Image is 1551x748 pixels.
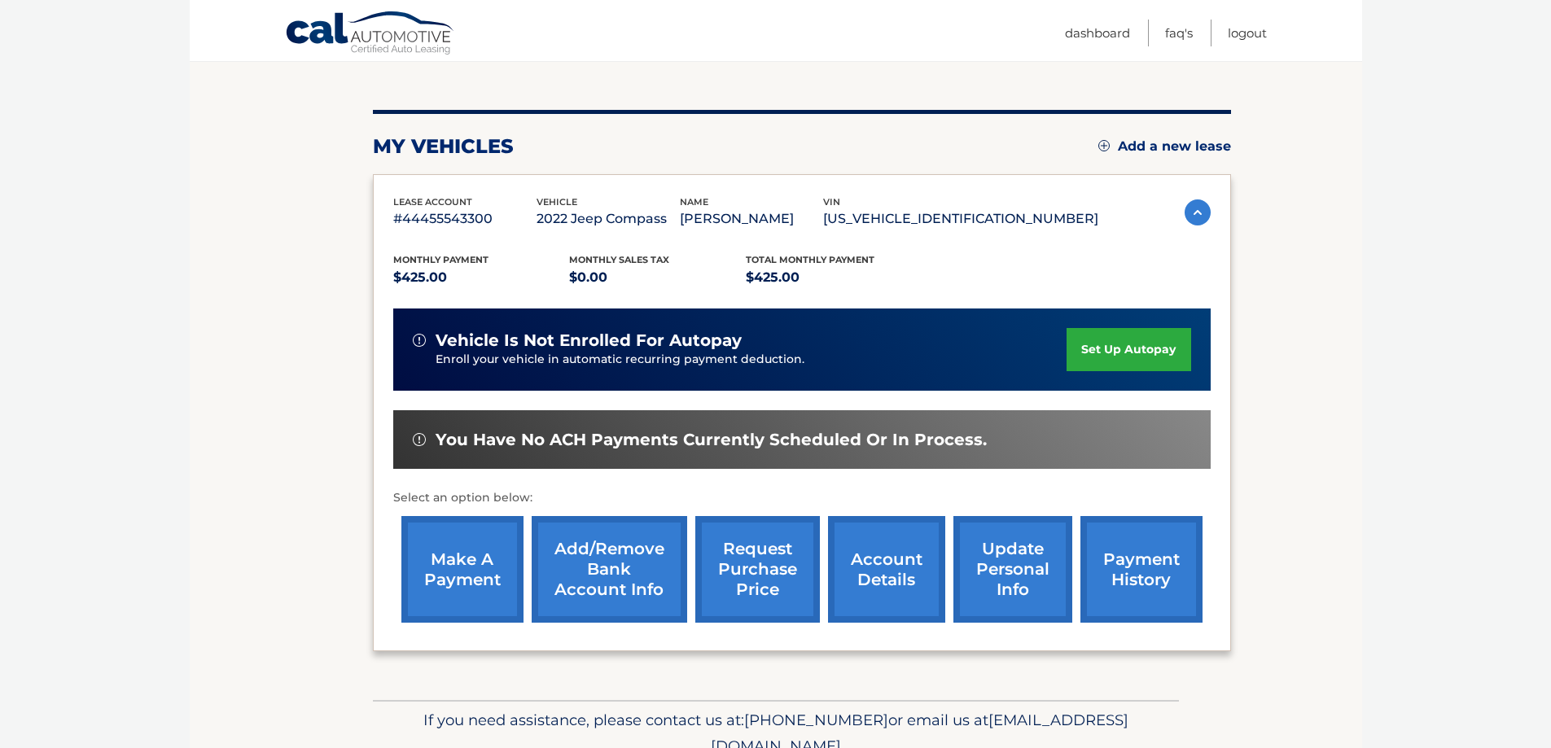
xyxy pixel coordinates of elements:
[1228,20,1267,46] a: Logout
[1067,328,1190,371] a: set up autopay
[953,516,1072,623] a: update personal info
[569,254,669,265] span: Monthly sales Tax
[746,266,922,289] p: $425.00
[1098,138,1231,155] a: Add a new lease
[393,254,489,265] span: Monthly Payment
[436,430,987,450] span: You have no ACH payments currently scheduled or in process.
[569,266,746,289] p: $0.00
[1098,140,1110,151] img: add.svg
[746,254,874,265] span: Total Monthly Payment
[532,516,687,623] a: Add/Remove bank account info
[393,208,537,230] p: #44455543300
[393,196,472,208] span: lease account
[373,134,514,159] h2: my vehicles
[393,266,570,289] p: $425.00
[1065,20,1130,46] a: Dashboard
[823,196,840,208] span: vin
[744,711,888,729] span: [PHONE_NUMBER]
[1185,199,1211,225] img: accordion-active.svg
[828,516,945,623] a: account details
[680,208,823,230] p: [PERSON_NAME]
[285,11,456,58] a: Cal Automotive
[695,516,820,623] a: request purchase price
[537,208,680,230] p: 2022 Jeep Compass
[413,334,426,347] img: alert-white.svg
[1165,20,1193,46] a: FAQ's
[537,196,577,208] span: vehicle
[436,330,742,351] span: vehicle is not enrolled for autopay
[401,516,524,623] a: make a payment
[823,208,1098,230] p: [US_VEHICLE_IDENTIFICATION_NUMBER]
[393,488,1211,508] p: Select an option below:
[436,351,1067,369] p: Enroll your vehicle in automatic recurring payment deduction.
[413,433,426,446] img: alert-white.svg
[1080,516,1203,623] a: payment history
[680,196,708,208] span: name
